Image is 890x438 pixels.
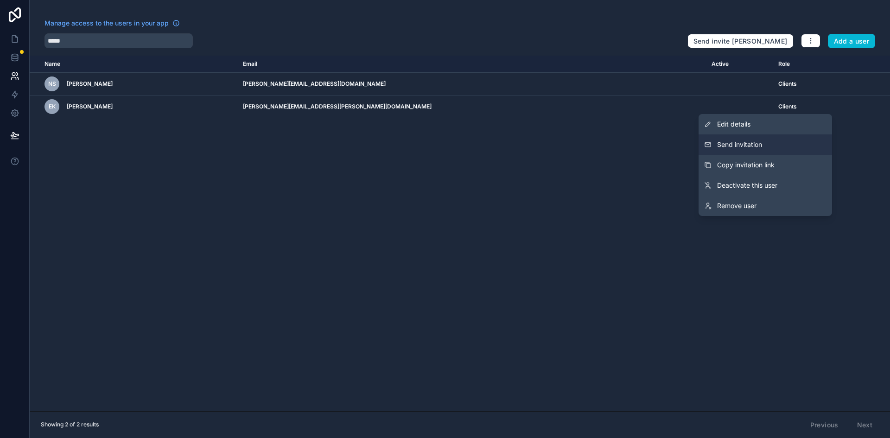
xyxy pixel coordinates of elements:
[717,120,750,129] span: Edit details
[699,134,832,155] button: Send invitation
[44,19,169,28] span: Manage access to the users in your app
[717,140,762,149] span: Send invitation
[699,196,832,216] a: Remove user
[699,114,832,134] a: Edit details
[717,160,775,170] span: Copy invitation link
[41,421,99,428] span: Showing 2 of 2 results
[30,56,237,73] th: Name
[778,103,797,110] span: Clients
[237,95,706,118] td: [PERSON_NAME][EMAIL_ADDRESS][PERSON_NAME][DOMAIN_NAME]
[717,201,756,210] span: Remove user
[67,103,113,110] span: [PERSON_NAME]
[237,73,706,95] td: [PERSON_NAME][EMAIL_ADDRESS][DOMAIN_NAME]
[67,80,113,88] span: [PERSON_NAME]
[699,155,832,175] button: Copy invitation link
[48,80,56,88] span: NS
[717,181,777,190] span: Deactivate this user
[699,175,832,196] a: Deactivate this user
[237,56,706,73] th: Email
[773,56,842,73] th: Role
[687,34,794,49] button: Send invite [PERSON_NAME]
[49,103,56,110] span: EK
[706,56,772,73] th: Active
[30,56,890,411] div: scrollable content
[44,19,180,28] a: Manage access to the users in your app
[828,34,876,49] button: Add a user
[778,80,797,88] span: Clients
